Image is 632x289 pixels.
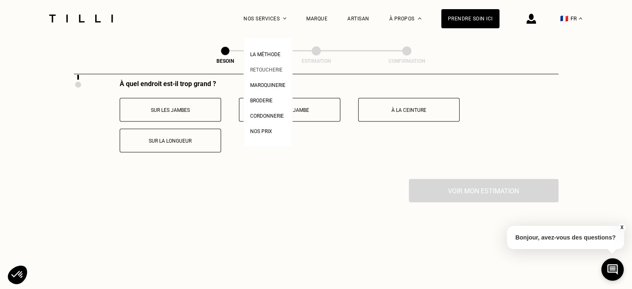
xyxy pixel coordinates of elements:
a: Broderie [250,95,273,104]
button: X [617,223,626,232]
a: Prendre soin ici [441,9,499,28]
p: Bonjour, avez-vous des questions? [507,226,624,249]
a: Cordonnerie [250,111,284,119]
div: Confirmation [365,58,448,64]
img: Menu déroulant à propos [418,17,421,20]
span: Nos prix [250,128,272,134]
img: Logo du service de couturière Tilli [46,15,116,22]
a: La Méthode [250,49,280,58]
a: Marque [306,16,327,22]
div: Estimation [275,58,358,64]
p: Sur les jambes [124,107,216,113]
button: Sur la longueur [120,129,221,153]
img: icône connexion [526,14,536,24]
span: Retoucherie [250,67,283,73]
a: Nos prix [250,126,272,135]
span: La Méthode [250,52,280,57]
p: À la ceinture [363,107,455,113]
img: menu déroulant [579,17,582,20]
span: Broderie [250,98,273,104]
img: Menu déroulant [283,17,286,20]
a: Artisan [347,16,369,22]
a: Retoucherie [250,64,283,73]
button: À l’entrejambe [239,98,340,122]
p: Sur la longueur [124,138,216,144]
span: 🇫🇷 [560,15,568,22]
button: Sur les jambes [120,98,221,122]
span: Cordonnerie [250,113,284,119]
button: À la ceinture [358,98,460,122]
div: À quel endroit est-il trop grand ? [120,80,558,88]
span: Maroquinerie [250,82,285,88]
a: Maroquinerie [250,80,285,89]
div: Besoin [184,58,267,64]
